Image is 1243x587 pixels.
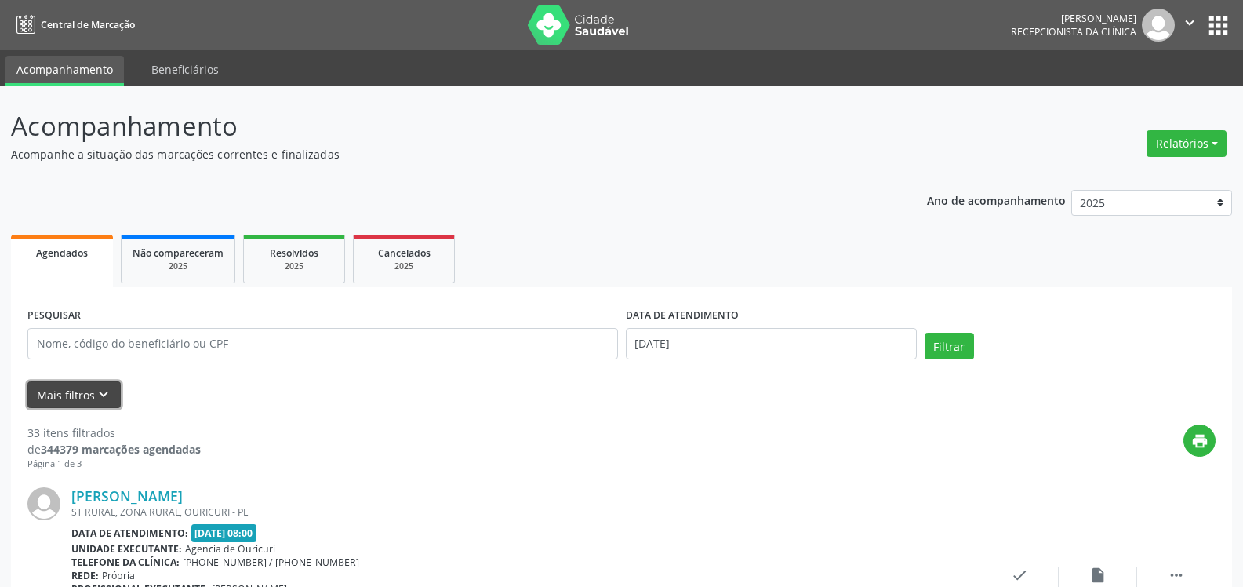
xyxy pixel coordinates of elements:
p: Acompanhe a situação das marcações correntes e finalizadas [11,146,866,162]
span: Resolvidos [270,246,318,260]
i:  [1168,567,1185,584]
input: Nome, código do beneficiário ou CPF [27,328,618,359]
img: img [1142,9,1175,42]
a: [PERSON_NAME] [71,487,183,505]
button: Filtrar [925,333,974,359]
label: DATA DE ATENDIMENTO [626,304,739,328]
button: apps [1205,12,1232,39]
span: [DATE] 08:00 [191,524,257,542]
div: Página 1 de 3 [27,458,201,471]
i: print [1191,432,1208,450]
button: Relatórios [1147,130,1227,157]
img: img [27,487,60,520]
label: PESQUISAR [27,304,81,328]
a: Central de Marcação [11,12,135,38]
div: de [27,441,201,458]
span: [PHONE_NUMBER] / [PHONE_NUMBER] [183,556,359,569]
b: Telefone da clínica: [71,556,180,569]
button:  [1175,9,1205,42]
i: keyboard_arrow_down [95,386,112,403]
strong: 344379 marcações agendadas [41,442,201,457]
a: Acompanhamento [5,56,124,86]
i: check [1011,567,1028,584]
div: 2025 [365,261,443,272]
input: Selecione um intervalo [626,328,917,359]
b: Rede: [71,569,99,582]
div: ST RURAL, ZONA RURAL, OURICURI - PE [71,505,980,519]
button: print [1183,425,1216,457]
span: Agendados [36,246,88,260]
span: Agencia de Ouricuri [185,542,275,556]
div: [PERSON_NAME] [1011,12,1136,25]
span: Própria [102,569,135,582]
button: Mais filtroskeyboard_arrow_down [27,381,121,409]
div: 2025 [133,261,224,272]
div: 2025 [255,261,333,272]
i: insert_drive_file [1089,567,1107,584]
a: Beneficiários [140,56,230,83]
b: Unidade executante: [71,542,182,556]
i:  [1181,14,1198,31]
span: Não compareceram [133,246,224,260]
div: 33 itens filtrados [27,425,201,441]
p: Acompanhamento [11,107,866,146]
span: Cancelados [378,246,431,260]
span: Central de Marcação [41,18,135,31]
b: Data de atendimento: [71,527,188,540]
span: Recepcionista da clínica [1011,25,1136,38]
p: Ano de acompanhamento [927,190,1066,210]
